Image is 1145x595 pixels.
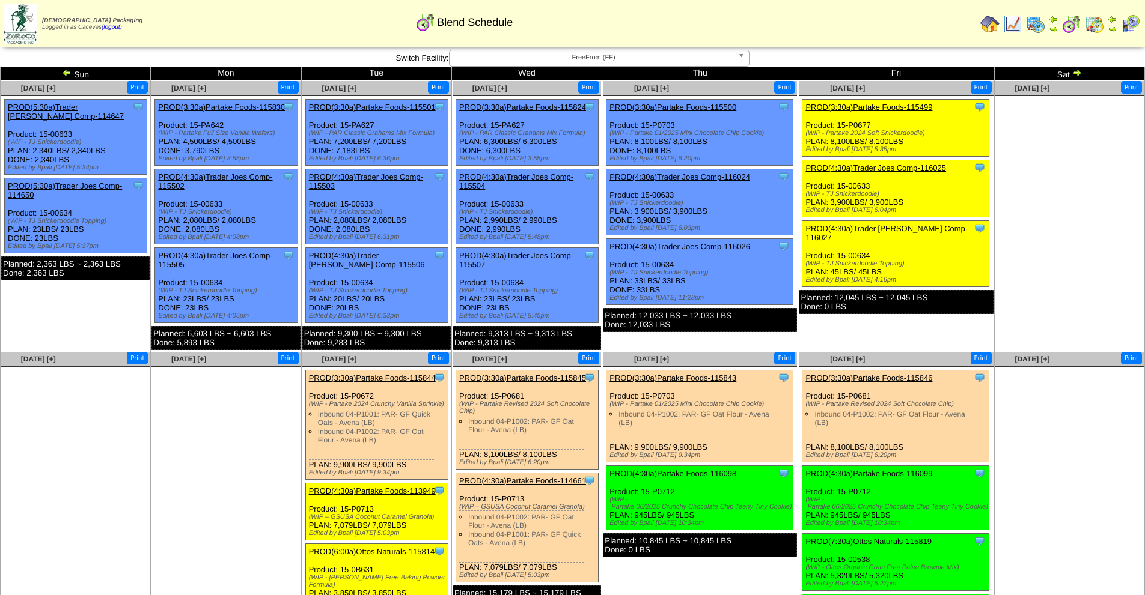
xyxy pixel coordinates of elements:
td: Thu [602,67,798,80]
td: Sat [994,67,1144,80]
div: Planned: 12,045 LBS ~ 12,045 LBS Done: 0 LBS [799,290,993,314]
a: PROD(3:30a)Partake Foods-115846 [805,373,932,382]
div: Edited by Bpali [DATE] 3:55pm [459,155,598,162]
div: Edited by Bpali [DATE] 6:36pm [309,155,448,162]
a: PROD(5:30a)Trader Joes Comp-114650 [8,181,122,199]
a: [DATE] [+] [21,355,56,363]
img: arrowleft.gif [62,68,72,77]
div: (WIP - Partake 2024 Soft Snickerdoodle) [805,130,988,137]
a: Inbound 04-P1002: PAR- GF Oat Flour - Avena (LB) [618,410,769,427]
div: Edited by Bpali [DATE] 3:55pm [158,155,297,162]
div: Edited by Bpali [DATE] 6:04pm [805,207,988,214]
a: PROD(4:30a)Trader Joes Comp-116025 [805,163,946,172]
button: Print [774,81,795,94]
a: [DATE] [+] [322,355,356,363]
div: Edited by Bpali [DATE] 9:34pm [309,469,448,476]
div: (WIP - PAR Classic Grahams Mix Formula) [459,130,598,137]
a: [DATE] [+] [830,84,865,92]
div: Product: 15-00634 PLAN: 23LBS / 23LBS DONE: 23LBS [5,178,147,253]
img: calendarinout.gif [1085,14,1104,34]
div: (WIP - TJ Snickerdoodle) [459,208,598,216]
img: Tooltip [132,101,144,113]
div: (WIP - Partake 01/2025 Mini Chocolate Chip Cookie) [609,400,792,408]
img: Tooltip [584,101,596,113]
a: PROD(4:30a)Trader Joes Comp-115505 [158,251,272,269]
img: Tooltip [974,372,986,384]
img: arrowleft.gif [1108,14,1117,24]
div: Product: 15-P0681 PLAN: 8,100LBS / 8,100LBS [456,370,598,470]
div: Edited by Bpali [DATE] 5:03pm [459,572,598,579]
img: arrowright.gif [1072,68,1082,77]
div: Edited by Bpali [DATE] 6:03pm [609,225,792,232]
a: [DATE] [+] [472,84,507,92]
div: Product: 15-PA627 PLAN: 7,200LBS / 7,200LBS DONE: 7,183LBS [305,100,448,166]
img: Tooltip [584,171,596,183]
a: (logout) [102,24,122,31]
img: Tooltip [433,372,445,384]
div: (WIP - Partake Full Size Vanilla Wafers) [158,130,297,137]
button: Print [1121,81,1142,94]
a: PROD(3:30a)Partake Foods-115824 [459,103,586,112]
a: PROD(7:30a)Ottos Naturals-115819 [805,537,932,546]
span: [DEMOGRAPHIC_DATA] Packaging [42,17,142,24]
div: (WIP - Partake Revised 2024 Soft Chocolate Chip) [459,400,598,415]
a: PROD(3:30a)Partake Foods-115501 [309,103,436,112]
img: Tooltip [433,171,445,183]
img: Tooltip [282,101,295,113]
img: Tooltip [974,467,986,479]
img: calendarcustomer.gif [1121,14,1140,34]
button: Print [774,352,795,364]
a: PROD(3:30a)Partake Foods-115843 [609,373,736,382]
a: PROD(4:30a)Trader Joes Comp-115503 [309,172,423,190]
img: line_graph.gif [1003,14,1022,34]
div: Edited by Bpali [DATE] 6:20pm [459,459,598,466]
div: Product: 15-P0712 PLAN: 945LBS / 945LBS [606,466,793,530]
div: Planned: 2,363 LBS ~ 2,363 LBS Done: 2,363 LBS [1,256,150,280]
img: Tooltip [433,545,445,557]
div: Product: 15-P0703 PLAN: 8,100LBS / 8,100LBS DONE: 8,100LBS [606,100,793,166]
div: (WIP - TJ Snickerdoodle) [309,208,448,216]
img: Tooltip [584,249,596,261]
img: Tooltip [974,162,986,174]
div: (WIP - TJ Snickerdoodle Topping) [8,217,147,225]
div: Edited by Bpali [DATE] 6:20pm [805,452,988,459]
a: [DATE] [+] [1015,355,1049,363]
div: (WIP - TJ Snickerdoodle Topping) [805,260,988,267]
div: Planned: 6,603 LBS ~ 6,603 LBS Done: 5,893 LBS [151,326,300,350]
div: Edited by Bpali [DATE] 10:34pm [609,519,792,527]
div: Product: 15-00634 PLAN: 23LBS / 23LBS DONE: 23LBS [456,248,598,323]
div: Product: 15-PA627 PLAN: 6,300LBS / 6,300LBS DONE: 6,300LBS [456,100,598,166]
div: Product: 15-P0672 PLAN: 9,900LBS / 9,900LBS [305,370,448,480]
span: FreeFrom (FF) [454,50,733,65]
a: PROD(4:30a)Partake Foods-113949 [309,486,436,495]
div: Product: 15-00634 PLAN: 23LBS / 23LBS DONE: 23LBS [155,248,298,323]
div: Product: 15-00634 PLAN: 20LBS / 20LBS DONE: 20LBS [305,248,448,323]
div: (WIP - PAR Classic Grahams Mix Formula) [309,130,448,137]
a: PROD(4:30a)Trader [PERSON_NAME] Comp-116027 [805,224,968,242]
div: (WIP ‐ Partake 06/2025 Crunchy Chocolate Chip Teeny Tiny Cookie) [609,496,792,510]
a: PROD(3:30a)Partake Foods-115845 [459,373,586,382]
a: [DATE] [+] [830,355,865,363]
button: Print [971,352,992,364]
div: Edited by Bpali [DATE] 4:08pm [158,234,297,241]
img: Tooltip [132,180,144,192]
a: [DATE] [+] [322,84,356,92]
div: Planned: 9,313 LBS ~ 9,313 LBS Done: 9,313 LBS [453,326,601,350]
a: PROD(4:30a)Trader Joes Comp-116026 [609,242,750,251]
a: [DATE] [+] [171,355,206,363]
div: (WIP – GSUSA Coconut Caramel Granola) [309,513,448,521]
div: (WIP - Partake 2024 Crunchy Vanilla Sprinkle) [309,400,448,408]
div: (WIP - [PERSON_NAME] Free Baking Powder Formula) [309,574,448,588]
button: Print [578,81,599,94]
a: PROD(3:30a)Partake Foods-115499 [805,103,932,112]
div: Edited by Bpali [DATE] 4:16pm [805,276,988,283]
div: Edited by Bpali [DATE] 9:34pm [609,452,792,459]
div: Product: 15-P0712 PLAN: 945LBS / 945LBS [802,466,989,530]
img: calendarprod.gif [1026,14,1045,34]
span: [DATE] [+] [21,84,56,92]
img: arrowleft.gif [1049,14,1058,24]
span: [DATE] [+] [634,84,669,92]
